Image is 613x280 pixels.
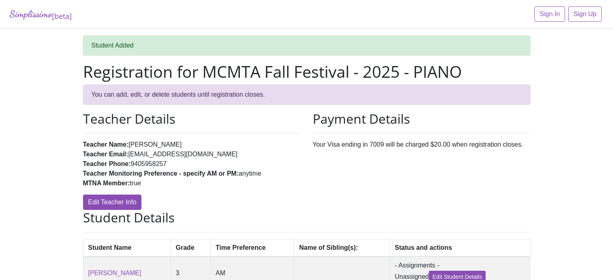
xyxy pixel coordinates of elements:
sub: [beta] [52,11,72,21]
a: Sign Up [568,6,602,22]
th: Time Preference [211,239,294,257]
h1: Registration for MCMTA Fall Festival - 2025 - PIANO [83,62,530,81]
div: Student Added [83,35,530,56]
li: true [83,178,301,188]
a: Edit Teacher Info [83,195,142,210]
h2: Payment Details [313,111,530,127]
h2: Teacher Details [83,111,301,127]
th: Grade [171,239,211,257]
th: Student Name [83,239,171,257]
li: [EMAIL_ADDRESS][DOMAIN_NAME] [83,149,301,159]
th: Name of Sibling(s): [294,239,390,257]
strong: Teacher Name: [83,141,129,148]
li: 9405958257 [83,159,301,169]
strong: Teacher Monitoring Preference - specify AM or PM: [83,170,239,177]
li: anytime [83,169,301,178]
strong: Teacher Email: [83,151,129,158]
a: Sign In [534,6,565,22]
strong: Teacher Phone: [83,160,131,167]
a: [PERSON_NAME] [88,270,141,276]
th: Status and actions [390,239,530,257]
a: Simplissimo[beta] [10,6,72,22]
h2: Student Details [83,210,530,225]
strong: MTNA Member: [83,180,130,187]
div: Your Visa ending in 7009 will be charged $20.00 when registration closes. [307,111,536,210]
li: [PERSON_NAME] [83,140,301,149]
div: You can add, edit, or delete students until registration closes. [83,85,530,105]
